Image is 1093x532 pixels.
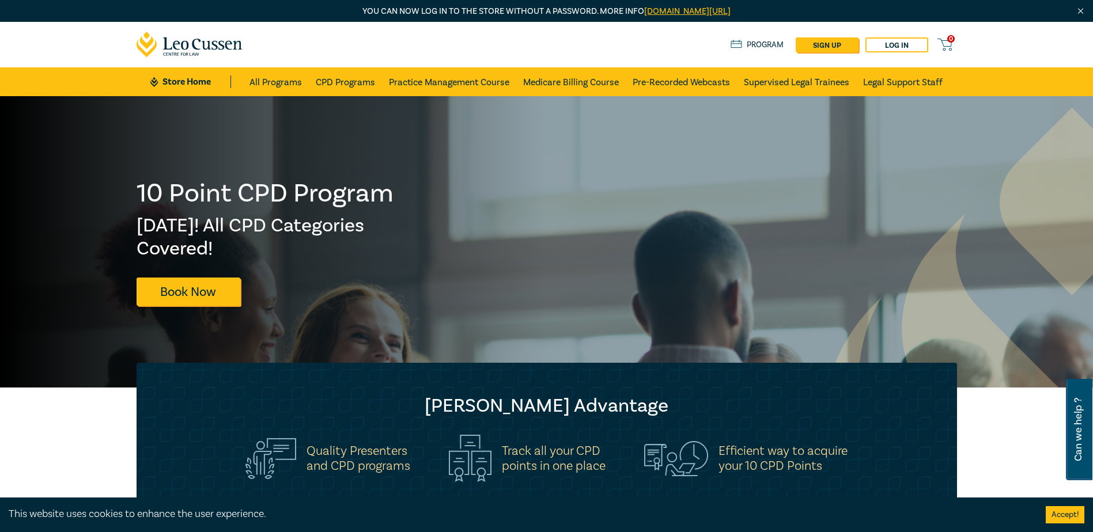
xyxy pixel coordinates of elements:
[9,507,1028,522] div: This website uses cookies to enhance the user experience.
[523,67,619,96] a: Medicare Billing Course
[307,443,410,473] h5: Quality Presenters and CPD programs
[1076,6,1086,16] img: Close
[644,6,731,17] a: [DOMAIN_NAME][URL]
[865,37,928,52] a: Log in
[150,75,230,88] a: Store Home
[947,35,955,43] span: 0
[731,39,784,51] a: Program
[744,67,849,96] a: Supervised Legal Trainees
[137,278,240,306] a: Book Now
[316,67,375,96] a: CPD Programs
[137,5,957,18] p: You can now log in to the store without a password. More info
[249,67,302,96] a: All Programs
[389,67,509,96] a: Practice Management Course
[137,214,395,260] h2: [DATE]! All CPD Categories Covered!
[718,443,848,473] h5: Efficient way to acquire your 10 CPD Points
[633,67,730,96] a: Pre-Recorded Webcasts
[245,438,296,479] img: Quality Presenters<br>and CPD programs
[1073,386,1084,473] span: Can we help ?
[137,178,395,208] h1: 10 Point CPD Program
[1046,506,1084,523] button: Accept cookies
[160,394,934,417] h2: [PERSON_NAME] Advantage
[863,67,943,96] a: Legal Support Staff
[449,435,491,482] img: Track all your CPD<br>points in one place
[796,37,858,52] a: sign up
[644,441,708,476] img: Efficient way to acquire<br>your 10 CPD Points
[502,443,606,473] h5: Track all your CPD points in one place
